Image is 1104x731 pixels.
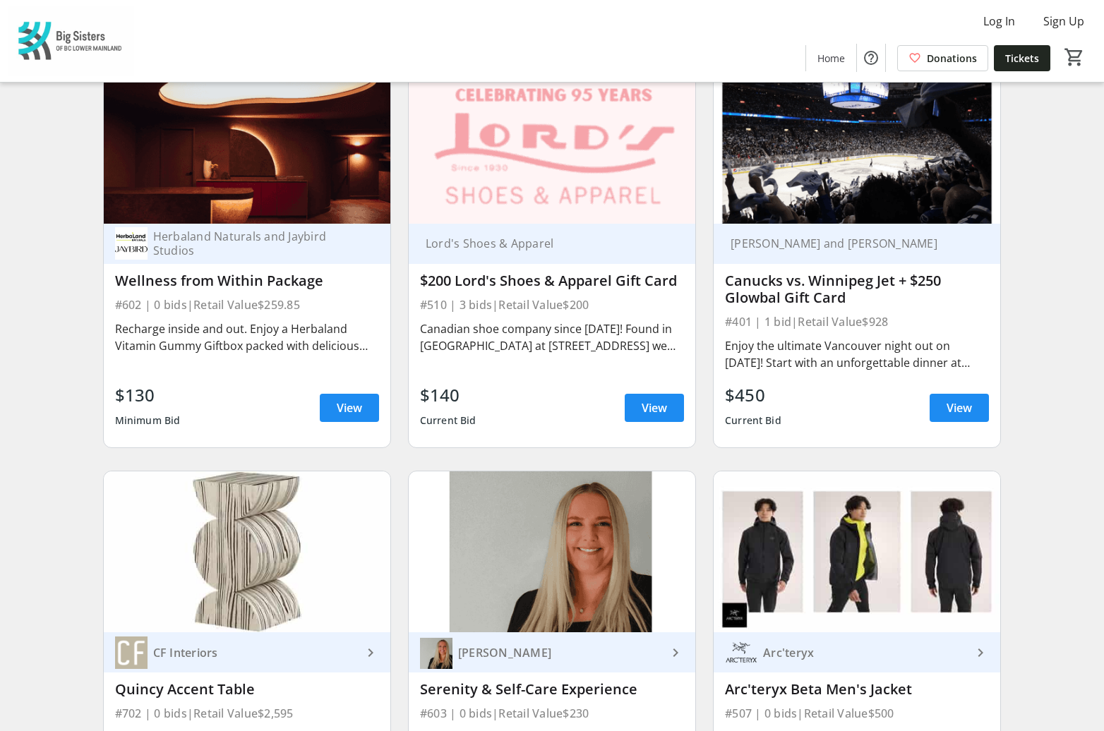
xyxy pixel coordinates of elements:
div: $130 [115,382,181,408]
mat-icon: keyboard_arrow_right [667,644,684,661]
a: Arc'teryxArc'teryx [714,632,1000,672]
div: Lord's Shoes & Apparel [420,236,667,250]
span: Donations [927,51,977,66]
div: Current Bid [725,408,781,433]
a: View [320,394,379,422]
mat-icon: keyboard_arrow_right [972,644,989,661]
div: Canadian shoe company since [DATE]! Found in [GEOGRAPHIC_DATA] at [STREET_ADDRESS] we are your mo... [420,320,684,354]
div: #603 | 0 bids | Retail Value $230 [420,703,684,723]
span: Tickets [1005,51,1039,66]
img: $200 Lord's Shoes & Apparel Gift Card [409,62,695,223]
div: #510 | 3 bids | Retail Value $200 [420,295,684,315]
div: #602 | 0 bids | Retail Value $259.85 [115,295,379,315]
div: Quincy Accent Table [115,681,379,698]
img: Serenity & Self-Care Experience [409,471,695,632]
div: $200 Lord's Shoes & Apparel Gift Card [420,272,684,289]
div: $140 [420,382,476,408]
div: Arc'teryx [757,646,972,660]
button: Sign Up [1032,10,1096,32]
div: $450 [725,382,781,408]
img: Quincy Accent Table [104,471,390,632]
div: Serenity & Self-Care Experience [420,681,684,698]
span: Home [817,51,845,66]
div: Recharge inside and out. Enjoy a Herbaland Vitamin Gummy Giftbox packed with delicious supplement... [115,320,379,354]
button: Help [857,44,885,72]
span: View [642,399,667,416]
span: View [337,399,362,416]
div: Minimum Bid [115,408,181,433]
a: Donations [897,45,988,71]
a: CF InteriorsCF Interiors [104,632,390,672]
img: Canucks vs. Winnipeg Jet + $250 Glowbal Gift Card [714,62,1000,223]
mat-icon: keyboard_arrow_right [362,644,379,661]
div: [PERSON_NAME] [452,646,667,660]
img: Wellness from Within Package [104,62,390,223]
div: [PERSON_NAME] and [PERSON_NAME] [725,236,972,250]
div: #401 | 1 bid | Retail Value $928 [725,312,989,332]
div: CF Interiors [148,646,362,660]
div: #507 | 0 bids | Retail Value $500 [725,703,989,723]
img: Big Sisters of BC Lower Mainland's Logo [8,6,134,76]
div: Canucks vs. Winnipeg Jet + $250 Glowbal Gift Card [725,272,989,306]
a: Home [806,45,856,71]
img: Herbaland Naturals and Jaybird Studios [115,227,148,260]
div: Enjoy the ultimate Vancouver night out on [DATE]! Start with an unforgettable dinner at [GEOGRAPH... [725,337,989,371]
div: Wellness from Within Package [115,272,379,289]
div: Arc'teryx Beta Men's Jacket [725,681,989,698]
div: Herbaland Naturals and Jaybird Studios [148,229,362,258]
a: Tickets [994,45,1050,71]
div: Current Bid [420,408,476,433]
div: #702 | 0 bids | Retail Value $2,595 [115,703,379,723]
img: CF Interiors [115,636,148,669]
a: Courtney Maier[PERSON_NAME] [409,632,695,672]
span: View [947,399,972,416]
img: Arc'teryx Beta Men's Jacket [714,471,1000,632]
button: Log In [972,10,1026,32]
a: View [930,394,989,422]
span: Log In [983,13,1015,30]
button: Cart [1062,44,1087,70]
a: View [625,394,684,422]
img: Courtney Maier [420,636,452,669]
img: Arc'teryx [725,636,757,669]
span: Sign Up [1043,13,1084,30]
